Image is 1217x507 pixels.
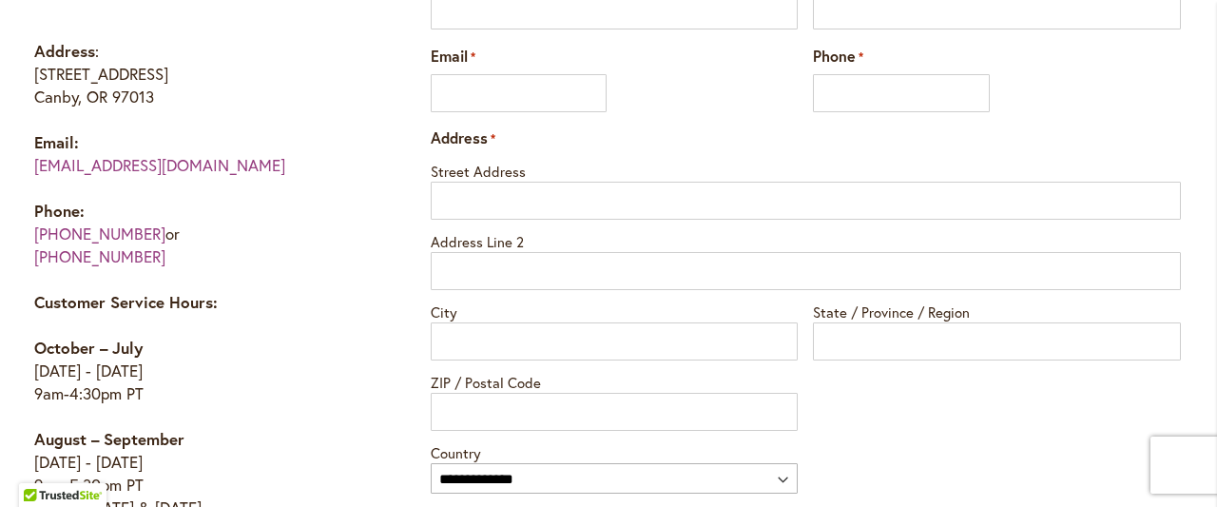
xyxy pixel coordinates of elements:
[34,223,165,244] a: [PHONE_NUMBER]
[431,127,495,149] legend: Address
[431,298,799,322] label: City
[34,154,285,176] a: [EMAIL_ADDRESS][DOMAIN_NAME]
[34,40,357,108] p: : [STREET_ADDRESS] Canby, OR 97013
[813,298,1181,322] label: State / Province / Region
[431,368,799,393] label: ZIP / Postal Code
[34,200,357,268] p: or
[34,245,165,267] a: [PHONE_NUMBER]
[34,200,85,222] strong: Phone:
[34,337,143,359] strong: October – July
[431,227,1181,252] label: Address Line 2
[431,157,1181,182] label: Street Address
[34,291,218,313] strong: Customer Service Hours:
[431,46,475,68] label: Email
[34,131,79,153] strong: Email:
[813,46,863,68] label: Phone
[34,40,95,62] strong: Address
[34,428,184,450] strong: August – September
[34,337,357,405] p: [DATE] - [DATE] 9am-4:30pm PT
